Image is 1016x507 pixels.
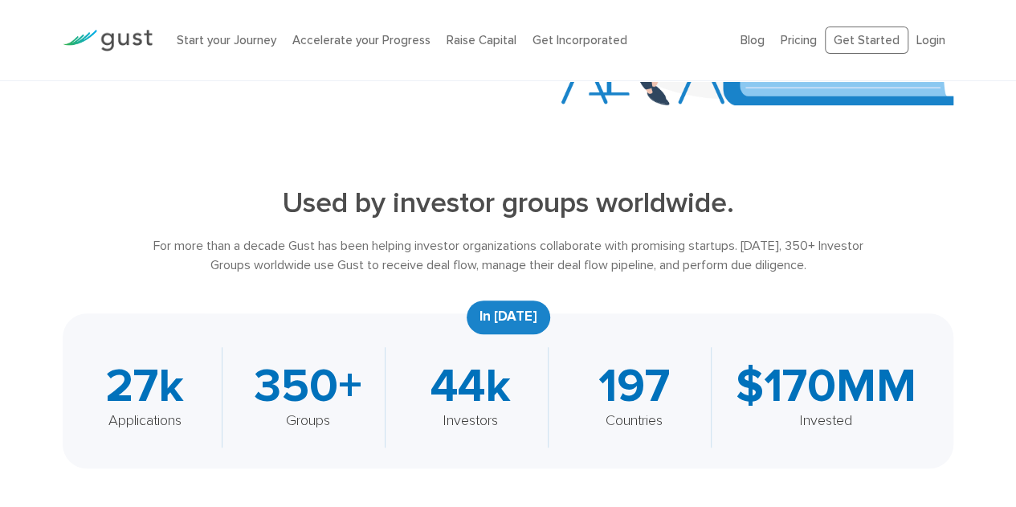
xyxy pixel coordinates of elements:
[447,33,516,47] a: Raise Capital
[247,363,369,410] div: 350+
[736,363,916,410] div: $170MM
[247,410,369,431] div: Groups
[781,33,817,47] a: Pricing
[63,30,153,51] img: Gust Logo
[736,410,916,431] div: Invested
[741,33,765,47] a: Blog
[84,410,206,431] div: Applications
[410,410,532,431] div: Investors
[825,27,908,55] a: Get Started
[573,410,695,431] div: Countries
[532,33,627,47] a: Get Incorporated
[84,363,206,410] div: 27k
[292,33,430,47] a: Accelerate your Progress
[467,301,550,334] div: In [DATE]
[152,236,864,275] div: For more than a decade Gust has been helping investor organizations collaborate with promising st...
[916,33,945,47] a: Login
[410,363,532,410] div: 44k
[573,363,695,410] div: 197
[152,186,864,220] h2: Used by investor groups worldwide.
[177,33,276,47] a: Start your Journey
